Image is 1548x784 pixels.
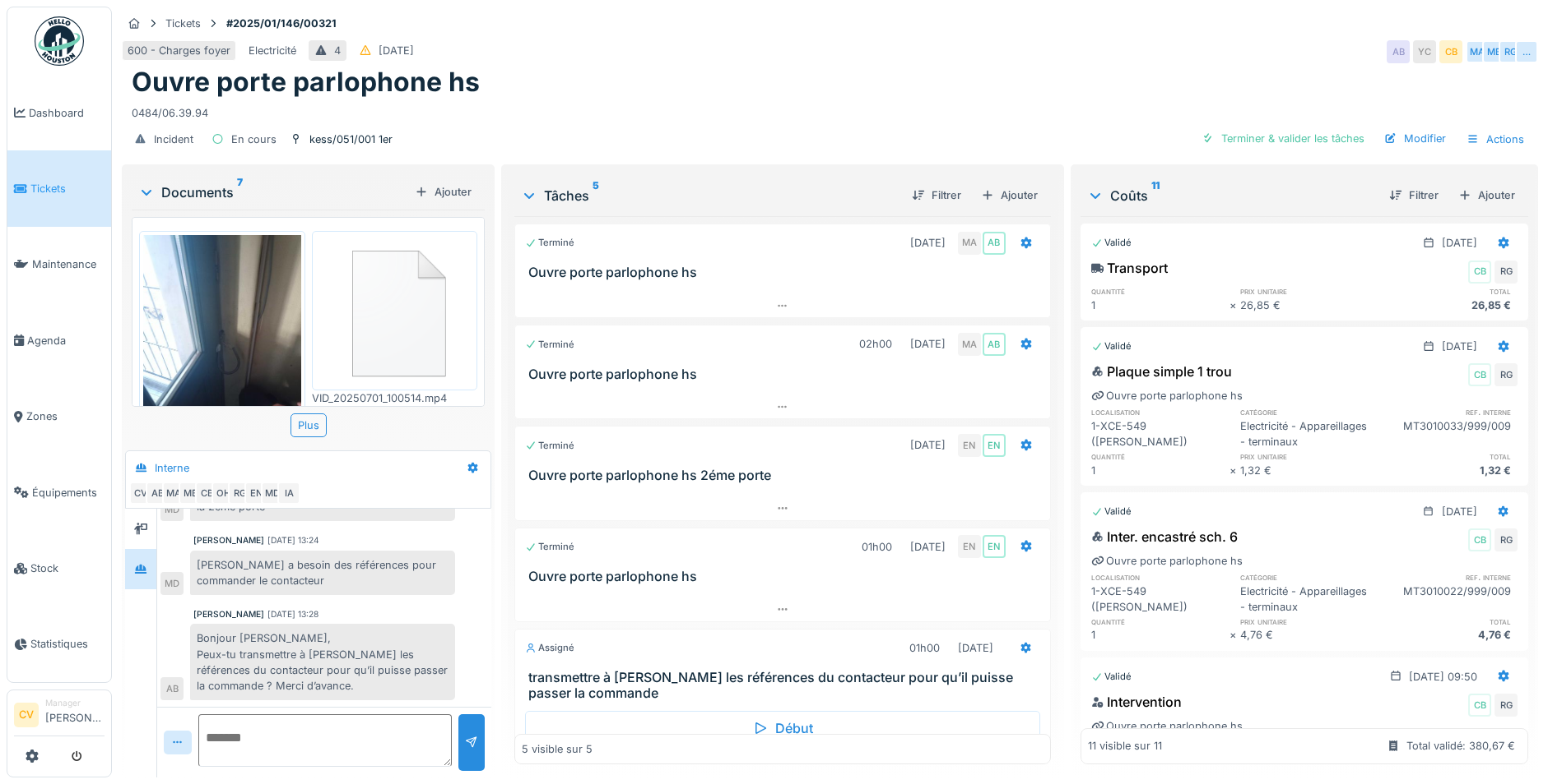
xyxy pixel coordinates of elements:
[1091,718,1243,734] div: Ouvre porte parlophone hs
[132,67,480,98] h1: Ouvre porte parlophone hs
[7,227,111,302] a: Maintenance
[958,640,993,656] div: [DATE]
[983,232,1006,255] div: AB
[267,534,319,546] div: [DATE] 13:24
[1091,258,1168,278] div: Transport
[1091,572,1230,583] h6: localisation
[334,43,341,58] div: 4
[1442,339,1477,354] div: [DATE]
[1468,528,1491,551] div: CB
[249,43,296,58] div: Electricité
[160,498,184,521] div: MD
[261,482,284,505] div: MD
[30,560,105,576] span: Stock
[1151,186,1160,205] sup: 11
[974,184,1044,206] div: Ajouter
[1091,388,1243,404] div: Ouvre porte parlophone hs
[1387,40,1410,63] div: AB
[1378,297,1518,313] div: 26,85 €
[14,703,39,727] li: CV
[1383,184,1445,206] div: Filtrer
[179,482,202,505] div: MB
[7,302,111,378] a: Agenda
[220,16,343,31] strong: #2025/01/146/00321
[1439,40,1462,63] div: CB
[910,336,946,352] div: [DATE]
[312,390,478,406] div: VID_20250701_100514.mp4
[525,338,574,352] div: Terminé
[35,16,84,66] img: Badge_color-CXgf-gQk.svg
[138,182,408,202] div: Documents
[32,485,105,500] span: Équipements
[1240,583,1379,615] div: Electricité - Appareillages - terminaux
[30,181,105,196] span: Tickets
[1495,261,1518,284] div: RG
[525,439,574,453] div: Terminé
[862,539,892,555] div: 01h00
[1378,572,1518,583] h6: ref. interne
[983,535,1006,558] div: EN
[146,482,169,505] div: AB
[1091,362,1232,381] div: Plaque simple 1 trou
[237,182,243,202] sup: 7
[29,105,105,121] span: Dashboard
[522,741,593,757] div: 5 visible sur 5
[1240,297,1379,313] div: 26,85 €
[1378,286,1518,297] h6: total
[195,482,218,505] div: CB
[212,482,235,505] div: OH
[162,482,185,505] div: MA
[1091,463,1230,478] div: 1
[244,482,267,505] div: EN
[1378,407,1518,417] h6: ref. interne
[528,265,1044,280] h3: Ouvre porte parlophone hs
[1466,40,1489,63] div: MA
[1091,286,1230,297] h6: quantité
[1495,528,1518,551] div: RG
[143,235,301,445] img: 8w4z6o22ok7zyui56lhaf77jm6uz
[1442,504,1477,519] div: [DATE]
[132,99,1528,121] div: 0484/06.39.94
[309,131,393,147] div: kess/051/001 1er
[190,551,455,595] div: [PERSON_NAME] a besoin des références pour commander le contacteur
[958,232,981,255] div: MA
[983,333,1006,356] div: AB
[1240,407,1379,417] h6: catégorie
[7,530,111,606] a: Stock
[1091,339,1132,353] div: Validé
[160,677,184,700] div: AB
[528,367,1044,382] h3: Ouvre porte parlophone hs
[1240,616,1379,627] h6: prix unitaire
[1230,463,1240,478] div: ×
[528,468,1044,483] h3: Ouvre porte parlophone hs 2éme porte
[7,606,111,682] a: Statistiques
[1378,616,1518,627] h6: total
[1091,451,1230,462] h6: quantité
[525,236,574,250] div: Terminé
[45,697,105,732] li: [PERSON_NAME]
[27,333,105,348] span: Agenda
[1091,583,1230,615] div: 1-XCE-549 ([PERSON_NAME])
[1091,418,1230,450] div: 1-XCE-549 ([PERSON_NAME])
[1378,127,1453,150] div: Modifier
[1091,297,1230,313] div: 1
[154,131,193,147] div: Incident
[1088,739,1162,754] div: 11 visible sur 11
[1413,40,1436,63] div: YC
[1195,127,1371,150] div: Terminer & valider les tâches
[1240,418,1379,450] div: Electricité - Appareillages - terminaux
[7,379,111,454] a: Zones
[1468,363,1491,386] div: CB
[228,482,251,505] div: RG
[910,437,946,453] div: [DATE]
[160,572,184,595] div: MD
[525,641,574,655] div: Assigné
[316,235,474,385] img: 84750757-fdcc6f00-afbb-11ea-908a-1074b026b06b.png
[1406,739,1515,754] div: Total validé: 380,67 €
[1378,418,1518,450] div: MT3010033/999/009
[521,186,899,205] div: Tâches
[1091,692,1182,712] div: Intervention
[7,454,111,530] a: Équipements
[1240,451,1379,462] h6: prix unitaire
[593,186,599,205] sup: 5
